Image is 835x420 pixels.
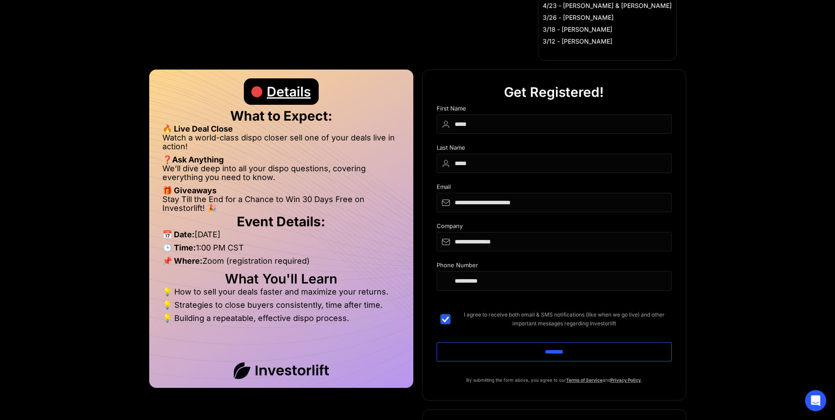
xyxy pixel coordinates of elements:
[267,78,311,105] div: Details
[566,377,603,383] a: Terms of Service
[437,105,672,114] div: First Name
[162,186,217,195] strong: 🎁 Giveaways
[437,223,672,232] div: Company
[805,390,826,411] div: Open Intercom Messenger
[162,133,400,155] li: Watch a world-class dispo closer sell one of your deals live in action!
[230,108,332,124] strong: What to Expect:
[437,105,672,376] form: DIspo Day Main Form
[162,301,400,314] li: 💡 Strategies to close buyers consistently, time after time.
[162,155,224,164] strong: ❓Ask Anything
[162,287,400,301] li: 💡 How to sell your deals faster and maximize your returns.
[162,243,400,257] li: 1:00 PM CST
[611,377,641,383] a: Privacy Policy
[237,214,325,229] strong: Event Details:
[162,256,202,265] strong: 📌 Where:
[162,274,400,283] h2: What You'll Learn
[162,257,400,270] li: Zoom (registration required)
[437,184,672,193] div: Email
[437,262,672,271] div: Phone Number
[162,314,400,323] li: 💡 Building a repeatable, effective dispo process.
[162,243,196,252] strong: 🕒 Time:
[457,310,672,328] span: I agree to receive both email & SMS notifications (like when we go live) and other important mess...
[162,230,400,243] li: [DATE]
[162,195,400,213] li: Stay Till the End for a Chance to Win 30 Days Free on Investorlift! 🎉
[437,144,672,154] div: Last Name
[162,230,195,239] strong: 📅 Date:
[162,124,233,133] strong: 🔥 Live Deal Close
[504,79,604,105] div: Get Registered!
[437,376,672,384] p: By submitting the form above, you agree to our and .
[162,164,400,186] li: We’ll dive deep into all your dispo questions, covering everything you need to know.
